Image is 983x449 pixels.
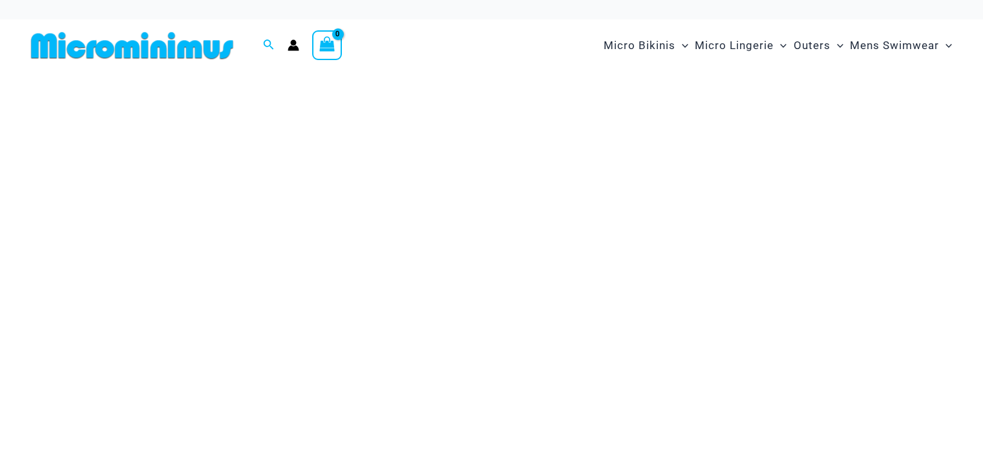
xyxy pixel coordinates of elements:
[692,26,790,65] a: Micro LingerieMenu ToggleMenu Toggle
[263,37,275,54] a: Search icon link
[830,29,843,62] span: Menu Toggle
[695,29,774,62] span: Micro Lingerie
[790,26,847,65] a: OutersMenu ToggleMenu Toggle
[600,26,692,65] a: Micro BikinisMenu ToggleMenu Toggle
[26,31,238,60] img: MM SHOP LOGO FLAT
[774,29,787,62] span: Menu Toggle
[288,39,299,51] a: Account icon link
[794,29,830,62] span: Outers
[312,30,342,60] a: View Shopping Cart, empty
[850,29,939,62] span: Mens Swimwear
[939,29,952,62] span: Menu Toggle
[847,26,955,65] a: Mens SwimwearMenu ToggleMenu Toggle
[604,29,675,62] span: Micro Bikinis
[675,29,688,62] span: Menu Toggle
[598,24,957,67] nav: Site Navigation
